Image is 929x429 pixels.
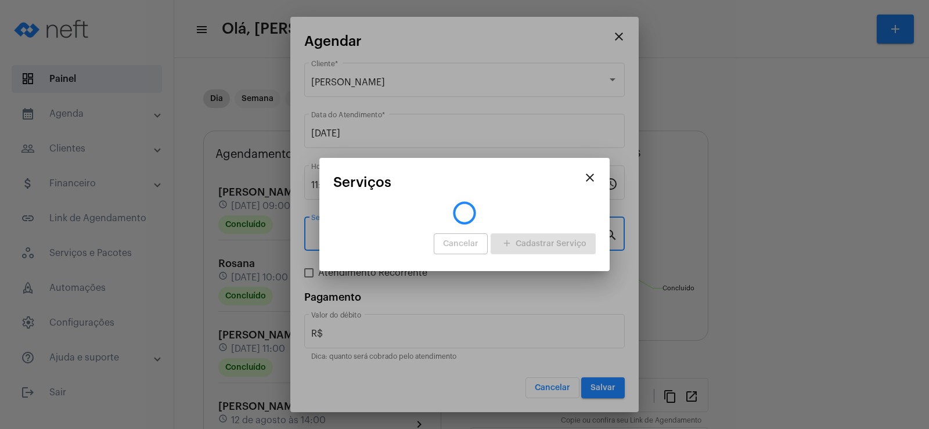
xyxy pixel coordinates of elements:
mat-icon: close [583,171,597,185]
button: Cadastrar Serviço [491,233,596,254]
button: Cancelar [434,233,488,254]
span: Cadastrar Serviço [500,240,586,248]
span: Cancelar [443,240,478,248]
span: Serviços [333,175,391,190]
mat-icon: add [500,236,514,252]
